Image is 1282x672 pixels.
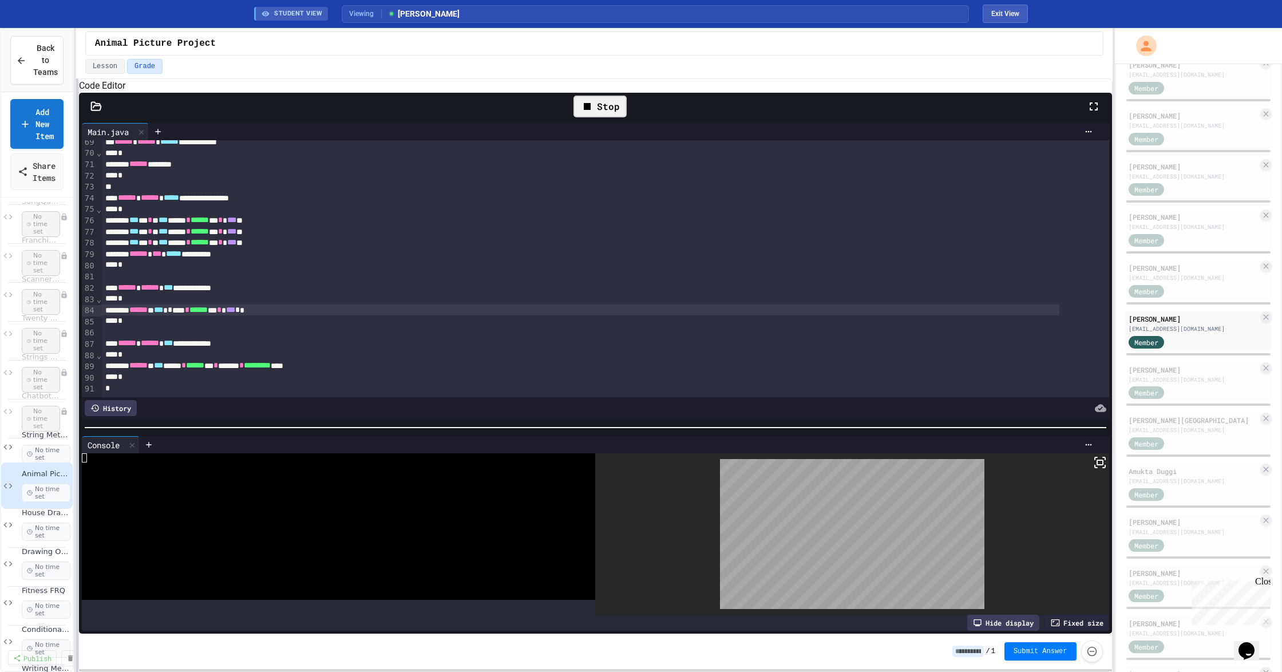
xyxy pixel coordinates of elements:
[5,5,79,73] div: Chat with us now!Close
[387,8,460,20] span: [PERSON_NAME]
[983,5,1028,23] button: Exit student view
[1187,576,1271,625] iframe: chat widget
[274,9,322,19] span: STUDENT VIEW
[349,9,382,19] span: Viewing
[1234,626,1271,661] iframe: chat widget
